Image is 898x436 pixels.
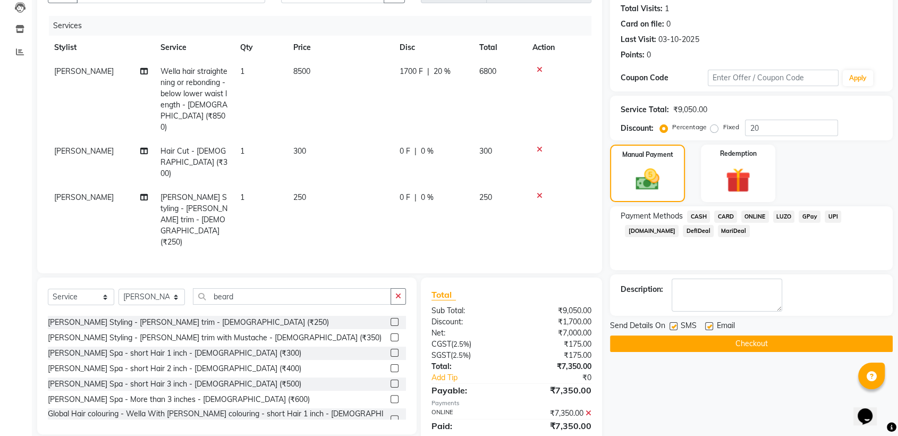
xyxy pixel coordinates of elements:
[423,420,512,432] div: Paid:
[193,288,391,305] input: Search or Scan
[48,379,301,390] div: [PERSON_NAME] Spa - short Hair 3 inch - [DEMOGRAPHIC_DATA] (₹500)
[621,19,664,30] div: Card on file:
[512,305,600,316] div: ₹9,050.00
[423,361,512,372] div: Total:
[293,192,306,202] span: 250
[673,104,707,115] div: ₹9,050.00
[621,104,669,115] div: Service Total:
[479,146,492,156] span: 300
[512,350,600,361] div: ₹175.00
[647,49,651,61] div: 0
[421,192,434,203] span: 0 %
[479,66,496,76] span: 6800
[799,211,820,223] span: GPay
[773,211,795,223] span: LUZO
[421,146,434,157] span: 0 %
[431,339,451,349] span: CGST
[479,192,492,202] span: 250
[48,408,386,431] div: Global Hair colouring - Wella With [PERSON_NAME] colouring - short Hair 1 inch - [DEMOGRAPHIC_DAT...
[54,146,114,156] span: [PERSON_NAME]
[526,36,591,60] th: Action
[621,284,663,295] div: Description:
[160,66,227,132] span: Wella hair straightening or rebonding - below lower waist length - [DEMOGRAPHIC_DATA] (₹8500)
[672,122,706,132] label: Percentage
[423,384,512,397] div: Payable:
[741,211,769,223] span: ONLINE
[240,192,244,202] span: 1
[628,166,666,193] img: _cash.svg
[453,351,469,359] span: 2.5%
[423,350,512,361] div: ( )
[512,384,600,397] div: ₹7,350.00
[240,66,244,76] span: 1
[621,3,663,14] div: Total Visits:
[414,146,417,157] span: |
[49,16,599,36] div: Services
[48,348,301,359] div: [PERSON_NAME] Spa - short Hair 1 inch - [DEMOGRAPHIC_DATA] (₹300)
[234,36,287,60] th: Qty
[423,339,512,350] div: ( )
[621,123,654,134] div: Discount:
[293,66,310,76] span: 8500
[400,66,423,77] span: 1700 F
[621,211,683,222] span: Payment Methods
[610,320,665,333] span: Send Details On
[293,146,306,156] span: 300
[853,393,887,425] iframe: chat widget
[621,34,656,45] div: Last Visit:
[512,408,600,419] div: ₹7,350.00
[843,70,873,86] button: Apply
[716,320,734,333] span: Email
[687,211,710,223] span: CASH
[423,305,512,316] div: Sub Total:
[825,211,841,223] span: UPI
[708,70,838,86] input: Enter Offer / Coupon Code
[526,372,599,383] div: ₹0
[431,399,591,408] div: Payments
[423,328,512,339] div: Net:
[683,225,714,237] span: DefiDeal
[665,3,669,14] div: 1
[610,336,893,352] button: Checkout
[658,34,699,45] div: 03-10-2025
[621,49,645,61] div: Points:
[54,66,114,76] span: [PERSON_NAME]
[48,317,329,328] div: [PERSON_NAME] Styling - [PERSON_NAME] trim - [DEMOGRAPHIC_DATA] (₹250)
[718,165,758,196] img: _gift.svg
[512,420,600,432] div: ₹7,350.00
[512,316,600,328] div: ₹1,700.00
[423,372,526,383] a: Add Tip
[287,36,393,60] th: Price
[453,340,469,348] span: 2.5%
[160,146,227,178] span: Hair Cut - [DEMOGRAPHIC_DATA] (₹300)
[400,192,410,203] span: 0 F
[681,320,697,333] span: SMS
[714,211,737,223] span: CARD
[240,146,244,156] span: 1
[48,332,382,343] div: [PERSON_NAME] Styling - [PERSON_NAME] trim with Mustache - [DEMOGRAPHIC_DATA] (₹350)
[427,66,429,77] span: |
[431,350,451,360] span: SGST
[622,150,673,160] label: Manual Payment
[48,363,301,374] div: [PERSON_NAME] Spa - short Hair 2 inch - [DEMOGRAPHIC_DATA] (₹400)
[160,192,227,247] span: [PERSON_NAME] Styling - [PERSON_NAME] trim - [DEMOGRAPHIC_DATA] (₹250)
[54,192,114,202] span: [PERSON_NAME]
[154,36,234,60] th: Service
[625,225,679,237] span: [DOMAIN_NAME]
[621,72,708,83] div: Coupon Code
[512,339,600,350] div: ₹175.00
[423,408,512,419] div: ONLINE
[400,146,410,157] span: 0 F
[48,394,310,405] div: [PERSON_NAME] Spa - More than 3 inches - [DEMOGRAPHIC_DATA] (₹600)
[434,66,451,77] span: 20 %
[512,361,600,372] div: ₹7,350.00
[431,289,456,300] span: Total
[512,328,600,339] div: ₹7,000.00
[723,122,739,132] label: Fixed
[666,19,671,30] div: 0
[393,36,473,60] th: Disc
[414,192,417,203] span: |
[718,225,750,237] span: MariDeal
[48,36,154,60] th: Stylist
[423,316,512,328] div: Discount:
